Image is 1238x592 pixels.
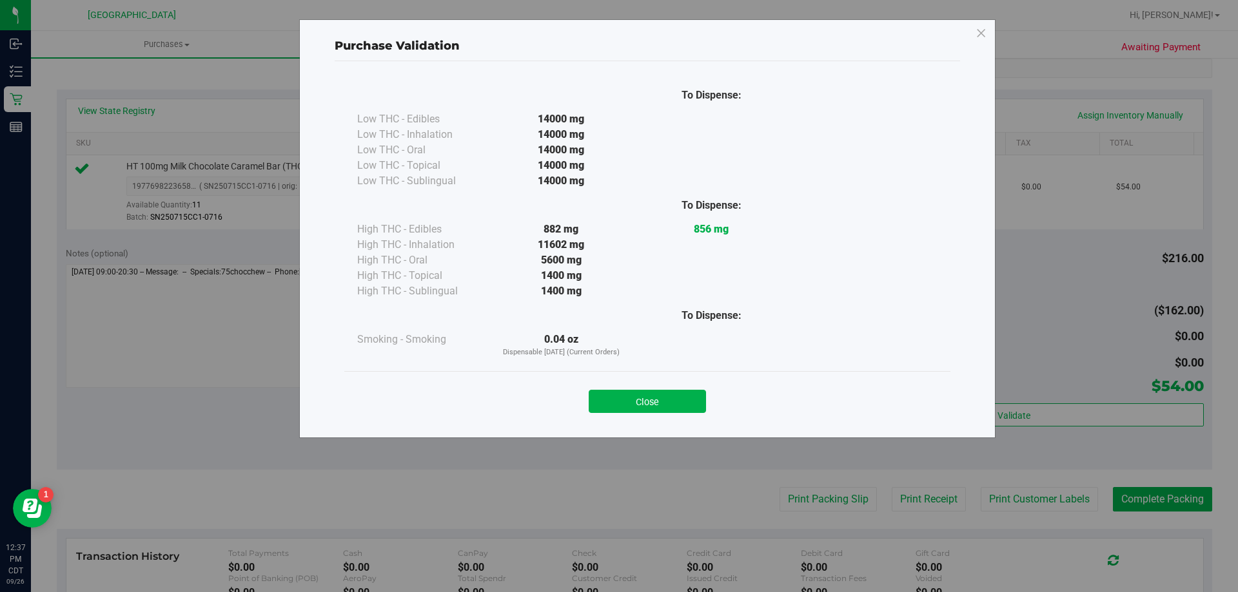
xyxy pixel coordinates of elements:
div: Low THC - Topical [357,158,486,173]
div: 14000 mg [486,173,636,189]
iframe: Resource center [13,489,52,528]
div: 14000 mg [486,127,636,142]
button: Close [589,390,706,413]
div: High THC - Sublingual [357,283,486,299]
div: Low THC - Edibles [357,111,486,127]
strong: 856 mg [694,223,729,235]
div: High THC - Oral [357,253,486,268]
div: 1400 mg [486,268,636,283]
div: Low THC - Inhalation [357,127,486,142]
div: 11602 mg [486,237,636,253]
div: High THC - Edibles [357,222,486,237]
span: Purchase Validation [335,39,460,53]
div: Low THC - Sublingual [357,173,486,189]
div: 882 mg [486,222,636,237]
div: 0.04 oz [486,332,636,358]
div: To Dispense: [636,308,787,323]
div: 1400 mg [486,283,636,299]
div: High THC - Inhalation [357,237,486,253]
div: 14000 mg [486,158,636,173]
div: Low THC - Oral [357,142,486,158]
iframe: Resource center unread badge [38,487,54,502]
div: Smoking - Smoking [357,332,486,347]
div: To Dispense: [636,88,787,103]
p: Dispensable [DATE] (Current Orders) [486,347,636,358]
div: 14000 mg [486,142,636,158]
div: 5600 mg [486,253,636,268]
div: To Dispense: [636,198,787,213]
div: High THC - Topical [357,268,486,283]
div: 14000 mg [486,111,636,127]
